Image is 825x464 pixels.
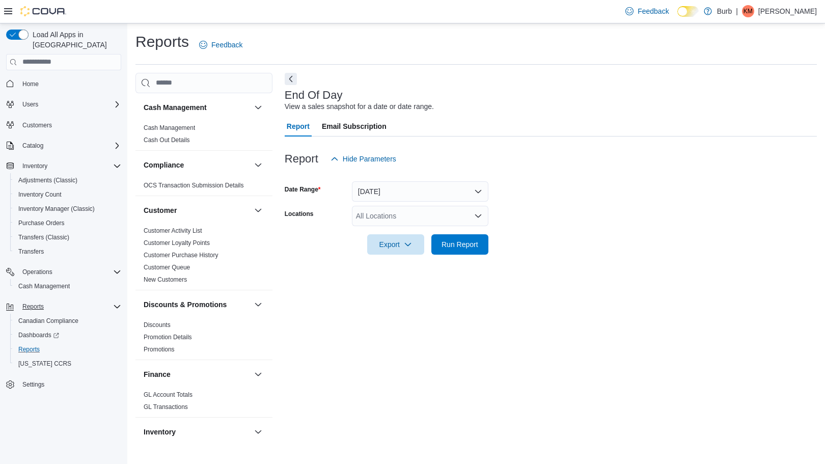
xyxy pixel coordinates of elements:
h1: Reports [135,32,189,52]
button: Run Report [431,234,488,255]
button: Export [367,234,424,255]
div: Finance [135,389,272,417]
button: Home [2,76,125,91]
button: Adjustments (Classic) [10,173,125,187]
button: Customers [2,118,125,132]
span: Customer Purchase History [144,251,218,259]
div: View a sales snapshot for a date or date range. [285,101,434,112]
p: [PERSON_NAME] [758,5,817,17]
button: Transfers (Classic) [10,230,125,244]
button: [US_STATE] CCRS [10,357,125,371]
span: New Customers [144,276,187,284]
span: Inventory Count [18,190,62,199]
a: Promotions [144,346,175,353]
span: Discounts [144,321,171,329]
button: Discounts & Promotions [144,299,250,310]
a: Inventory Count [14,188,66,201]
span: Promotion Details [144,333,192,341]
button: Purchase Orders [10,216,125,230]
span: Catalog [18,140,121,152]
span: KM [744,5,753,17]
button: Cash Management [144,102,250,113]
a: Cash Management [144,124,195,131]
span: Customer Queue [144,263,190,271]
span: Inventory Manager (Classic) [14,203,121,215]
button: Catalog [2,139,125,153]
a: GL Transactions [144,403,188,411]
a: Canadian Compliance [14,315,82,327]
h3: Report [285,153,318,165]
a: Customer Queue [144,264,190,271]
span: Operations [18,266,121,278]
span: Reports [18,301,121,313]
span: Transfers [14,245,121,258]
span: Customers [18,119,121,131]
span: Cash Management [18,282,70,290]
span: Inventory Count [14,188,121,201]
div: Compliance [135,179,272,196]
p: Burb [717,5,732,17]
span: Load All Apps in [GEOGRAPHIC_DATA] [29,30,121,50]
a: Transfers (Classic) [14,231,73,243]
span: Transfers (Classic) [18,233,69,241]
span: Users [18,98,121,111]
a: OCS Transaction Submission Details [144,182,244,189]
a: Feedback [621,1,673,21]
span: Settings [22,380,44,389]
span: [US_STATE] CCRS [18,360,71,368]
button: Reports [2,299,125,314]
button: Discounts & Promotions [252,298,264,311]
span: Reports [22,303,44,311]
button: Inventory [2,159,125,173]
button: Finance [144,369,250,379]
button: Next [285,73,297,85]
input: Dark Mode [677,6,699,17]
span: Operations [22,268,52,276]
label: Date Range [285,185,321,194]
button: Users [2,97,125,112]
button: Inventory Count [10,187,125,202]
span: Settings [18,378,121,391]
span: Reports [18,345,40,353]
span: Washington CCRS [14,358,121,370]
button: Inventory [18,160,51,172]
a: Adjustments (Classic) [14,174,81,186]
span: Transfers [18,248,44,256]
span: Dashboards [14,329,121,341]
span: Purchase Orders [18,219,65,227]
div: Cash Management [135,122,272,150]
a: Cash Out Details [144,137,190,144]
a: Dashboards [10,328,125,342]
button: Cash Management [10,279,125,293]
span: OCS Transaction Submission Details [144,181,244,189]
button: Canadian Compliance [10,314,125,328]
span: Inventory [18,160,121,172]
a: Home [18,78,43,90]
span: Dashboards [18,331,59,339]
span: Email Subscription [322,116,387,137]
a: Customer Loyalty Points [144,239,210,247]
span: GL Transactions [144,403,188,411]
h3: End Of Day [285,89,343,101]
span: Purchase Orders [14,217,121,229]
button: Inventory Manager (Classic) [10,202,125,216]
h3: Compliance [144,160,184,170]
button: Hide Parameters [326,149,400,169]
a: Reports [14,343,44,356]
button: Compliance [252,159,264,171]
button: [DATE] [352,181,488,202]
button: Cash Management [252,101,264,114]
a: Feedback [195,35,246,55]
h3: Inventory [144,427,176,437]
p: | [736,5,738,17]
div: KP Muckle [742,5,754,17]
a: Cash Management [14,280,74,292]
div: Customer [135,225,272,290]
a: Purchase Orders [14,217,69,229]
span: Inventory Manager (Classic) [18,205,95,213]
a: Customer Activity List [144,227,202,234]
span: Users [22,100,38,108]
button: Inventory [252,426,264,438]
